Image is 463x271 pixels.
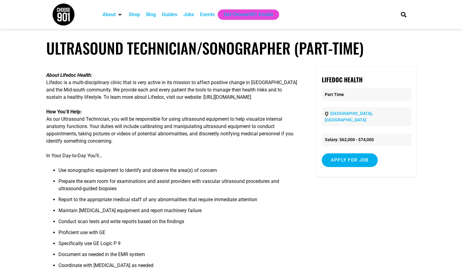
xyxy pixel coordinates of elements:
div: About [100,9,126,20]
li: Document as needed in the EMR system [58,251,298,262]
strong: How You’ll Help: [46,109,82,115]
li: Proficient use with GE [58,229,298,240]
li: Report to the appropriate medical staff of any abnormalities that require immediate attention [58,196,298,207]
li: Use sonographic equipment to identify and observe the area(s) of concern [58,167,298,178]
li: Maintain [MEDICAL_DATA] equipment and report machinery failure [58,207,298,218]
a: Blog [146,11,156,18]
li: Specifically use GE Logic P 9 [58,240,298,251]
a: Guides [162,11,177,18]
input: Apply for job [322,153,378,167]
li: Prepare the exam room for examinations and assist providers with vascular ultrasound procedures a... [58,178,298,196]
a: Shop [129,11,140,18]
nav: Main nav [100,9,391,20]
strong: Lifedoc Health [322,75,363,84]
strong: About Lifedoc Health: [46,72,92,78]
a: Jobs [183,11,194,18]
h1: Ultrasound Technician/Sonographer (Part-Time) [46,39,417,57]
div: Search [398,9,409,20]
p: Lifedoc is a multi-disciplinary clinic that is very active in its mission to affect positive chan... [46,72,298,101]
p: Part Time [322,88,412,101]
a: [GEOGRAPHIC_DATA], [GEOGRAPHIC_DATA] [325,111,373,122]
a: Events [200,11,215,18]
p: In Your Day-to-Day You’ll… [46,152,298,159]
li: Conduct scan tests and write reports based on the findings [58,218,298,229]
li: Salary: $62,000 - $74,000 [322,134,412,146]
p: As our Ultrasound Technician, you will be responsible for using ultrasound equipment to help visu... [46,108,298,145]
a: About [103,11,116,18]
a: Get Choose901 Emails [224,11,273,18]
